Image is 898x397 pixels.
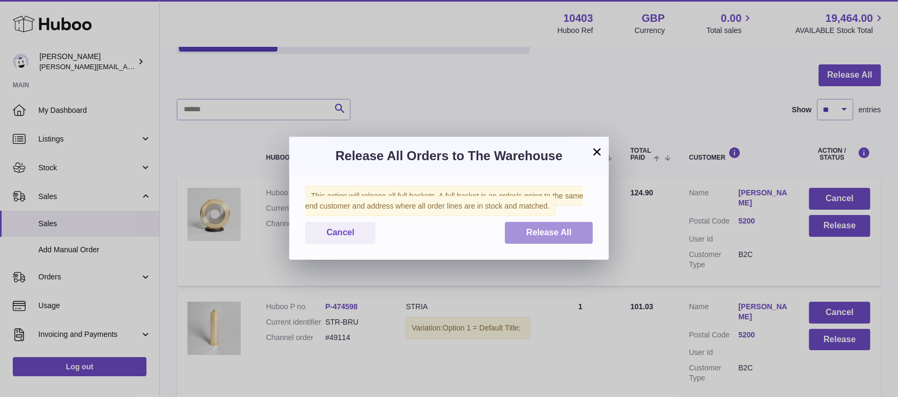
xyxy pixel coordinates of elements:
[591,145,603,158] button: ×
[526,228,572,237] span: Release All
[326,228,354,237] span: Cancel
[305,186,583,216] span: This action will release all full baskets. A full basket is an order/s going to the same end cust...
[305,222,375,244] button: Cancel
[305,147,593,164] h3: Release All Orders to The Warehouse
[505,222,593,244] button: Release All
